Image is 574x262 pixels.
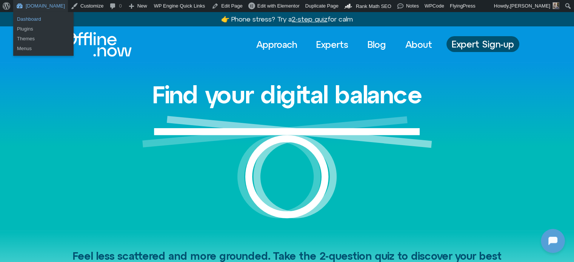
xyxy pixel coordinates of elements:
u: 2-step quiz [292,15,327,23]
a: Plugins [13,24,74,34]
p: Hi—I’m [DOMAIN_NAME], your coaching companion for balance and small wins. Ready to begin? [22,132,135,159]
a: Approach [249,36,304,53]
a: Blog [361,36,393,53]
p: [DATE] [66,113,86,123]
iframe: Botpress [541,229,565,253]
ul: Offline.now [13,32,74,56]
nav: Menu [249,36,439,53]
svg: Close Chatbot Button [132,3,145,16]
div: Logo [55,32,119,57]
a: 👉 Phone stress? Try a2-step quizfor calm [221,15,352,23]
h1: [DOMAIN_NAME] [47,70,104,81]
img: N5FCcHC.png [7,4,19,16]
textarea: Message Input [13,196,117,203]
a: Expert Sign-up [446,36,519,52]
img: N5FCcHC.png [60,32,91,63]
img: N5FCcHC.png [2,183,12,193]
svg: Restart Conversation Button [119,3,132,16]
img: Offline.Now logo in white. Text of the words offline.now with a line going through the "O" [55,32,132,57]
img: Graphic of a white circle with a white line balancing on top to represent balance. [142,116,432,231]
button: Expand Header Button [2,2,149,18]
span: [PERSON_NAME] [510,3,550,9]
span: Rank Math SEO [356,3,391,9]
p: What phone habit would you most like to change right now? [22,172,135,190]
img: N5FCcHC.png [2,152,12,162]
span: Edit with Elementor [257,3,300,9]
a: About [399,36,439,53]
a: Themes [13,34,74,44]
h1: Find your digital balance [152,81,422,108]
svg: Voice Input Button [129,193,141,205]
span: Expert Sign-up [452,39,514,49]
a: Experts [309,36,355,53]
ul: Offline.now [13,12,74,36]
a: Menus [13,44,74,54]
h2: [DOMAIN_NAME] [22,5,116,15]
a: Dashboard [13,14,74,24]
